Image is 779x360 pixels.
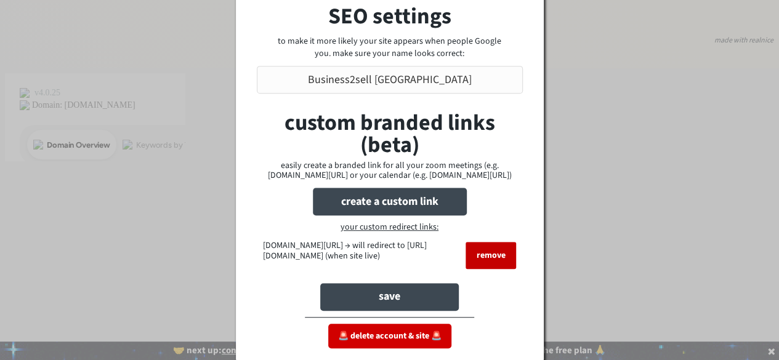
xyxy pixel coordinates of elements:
[34,20,60,30] div: v 4.0.25
[33,71,43,81] img: tab_domain_overview_orange.svg
[47,73,110,81] div: Domain Overview
[285,107,499,161] strong: custom branded links (beta)
[272,36,508,60] div: to make it more likely your site appears when people Google you. make sure your name looks correct:
[136,73,208,81] div: Keywords by Traffic
[328,324,451,348] button: 🚨 delete account & site 🚨
[313,188,467,215] button: create a custom link
[466,242,516,269] button: remove
[32,32,135,42] div: Domain: [DOMAIN_NAME]
[328,1,451,32] strong: SEO settings
[257,161,523,182] div: easily create a branded link for all your zoom meetings (e.g. [DOMAIN_NAME][URL] or your calendar...
[123,71,132,81] img: tab_keywords_by_traffic_grey.svg
[263,241,463,262] div: [DOMAIN_NAME][URL] → will redirect to [URL][DOMAIN_NAME] (when site live)
[320,283,459,311] button: save
[20,20,30,30] img: logo_orange.svg
[20,32,30,42] img: website_grey.svg
[283,222,496,234] div: your custom redirect links:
